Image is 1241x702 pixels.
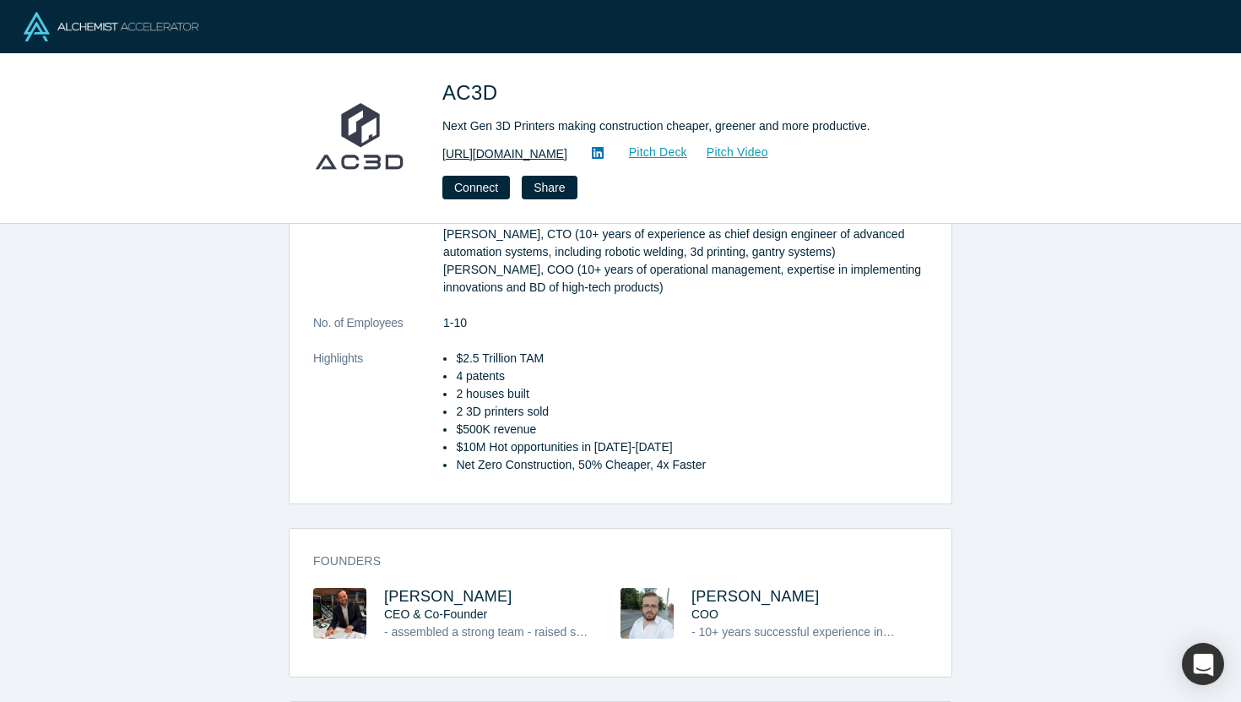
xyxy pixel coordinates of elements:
a: [URL][DOMAIN_NAME] [442,145,567,163]
li: 2 3D printers sold [456,403,928,421]
img: Boris Kozlov's Profile Image [313,588,366,639]
li: Net Zero Construction, 50% Cheaper, 4x Faster [456,456,928,474]
dt: Highlights [313,350,443,492]
img: Alchemist Logo [24,12,198,41]
img: Max Bezrukov's Profile Image [620,588,674,639]
li: $2.5 Trillion TAM [456,350,928,367]
dt: Team Description [313,190,443,314]
a: Pitch Deck [610,143,688,162]
a: Pitch Video [688,143,769,162]
li: 2 houses built [456,385,928,403]
h3: Founders [313,552,904,570]
a: [PERSON_NAME] [384,588,512,605]
span: CEO & Co-Founder [384,607,487,621]
a: [PERSON_NAME] [691,588,820,605]
button: Connect [442,176,510,199]
span: COO [691,607,718,621]
dd: 1-10 [443,314,928,332]
li: 4 patents [456,367,928,385]
img: AC3D's Logo [301,78,419,196]
li: $500K revenue [456,421,928,438]
div: Next Gen 3D Printers making construction cheaper, greener and more productive. [442,117,915,135]
p: [PERSON_NAME], CEO & Founder (18 Years as executive professional with extensive experience in Add... [443,190,928,297]
li: $10M Hot opportunities in [DATE]-[DATE] [456,438,928,456]
span: AC3D [442,81,504,104]
button: Share [522,176,577,199]
dt: No. of Employees [313,314,443,350]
